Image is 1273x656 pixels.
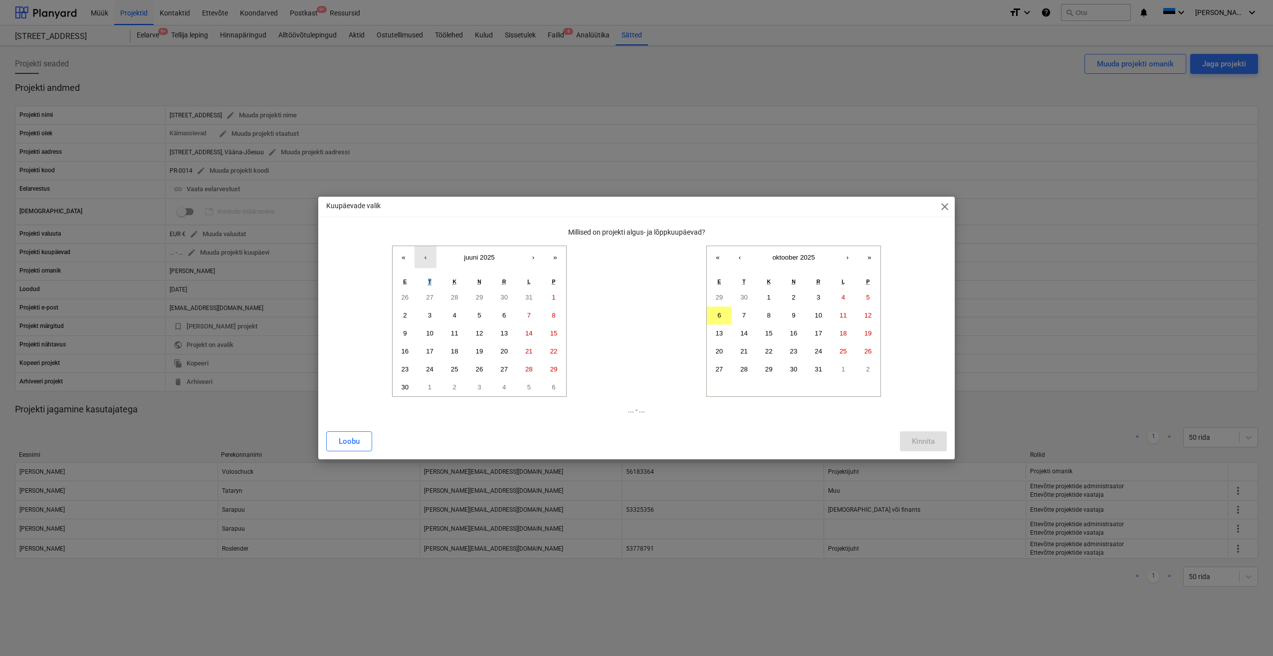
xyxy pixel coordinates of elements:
abbr: 14. juuni 2025 [525,329,533,337]
abbr: 26. juuni 2025 [476,365,483,373]
abbr: 14. oktoober 2025 [740,329,748,337]
button: 10. juuni 2025 [418,325,442,342]
abbr: 5. juuni 2025 [477,312,481,319]
abbr: 24. oktoober 2025 [815,347,822,355]
button: 2. november 2025 [855,360,880,378]
button: » [858,246,880,268]
button: 22. oktoober 2025 [756,342,781,360]
button: » [544,246,566,268]
button: « [707,246,729,268]
abbr: 6. juuni 2025 [502,312,506,319]
button: 27. oktoober 2025 [707,360,732,378]
abbr: laupäev [842,279,845,285]
button: 28. juuni 2025 [517,360,542,378]
abbr: 30. oktoober 2025 [790,365,798,373]
button: 30. juuni 2025 [393,378,418,396]
abbr: 10. juuni 2025 [426,329,433,337]
abbr: teisipäev [742,279,745,285]
abbr: 2. juuni 2025 [403,312,407,319]
abbr: 12. oktoober 2025 [864,312,872,319]
abbr: esmaspäev [403,279,407,285]
abbr: 29. oktoober 2025 [765,365,773,373]
abbr: 24. juuni 2025 [426,365,433,373]
abbr: 3. juuni 2025 [428,312,431,319]
button: 26. juuni 2025 [467,360,492,378]
abbr: 27. mai 2025 [426,294,433,301]
button: 1. oktoober 2025 [756,289,781,307]
abbr: kolmapäev [452,279,456,285]
button: 3. juuli 2025 [467,378,492,396]
abbr: 6. oktoober 2025 [717,312,721,319]
abbr: 3. oktoober 2025 [817,294,820,301]
button: « [393,246,415,268]
button: 13. oktoober 2025 [707,325,732,342]
button: › [522,246,544,268]
abbr: laupäev [527,279,530,285]
abbr: 27. juuni 2025 [500,365,508,373]
abbr: 22. juuni 2025 [550,347,558,355]
button: 23. oktoober 2025 [781,342,806,360]
abbr: 5. oktoober 2025 [866,294,869,301]
button: 3. juuni 2025 [418,307,442,325]
abbr: 9. juuni 2025 [403,329,407,337]
button: 4. juuli 2025 [492,378,517,396]
abbr: 27. oktoober 2025 [715,365,723,373]
abbr: 1. juuni 2025 [552,294,555,301]
button: 16. oktoober 2025 [781,325,806,342]
button: ‹ [729,246,751,268]
button: 2. oktoober 2025 [781,289,806,307]
button: 2. juuli 2025 [442,378,467,396]
span: juuni 2025 [464,254,495,261]
abbr: 25. oktoober 2025 [840,347,847,355]
button: 4. juuni 2025 [442,307,467,325]
abbr: 11. oktoober 2025 [840,312,847,319]
abbr: 20. oktoober 2025 [715,347,723,355]
button: 31. mai 2025 [517,289,542,307]
abbr: 29. september 2025 [715,294,723,301]
abbr: 1. juuli 2025 [428,383,431,391]
button: Loobu [326,431,372,451]
abbr: 2. november 2025 [866,365,869,373]
button: 12. juuni 2025 [467,325,492,342]
p: Millised on projekti algus- ja lõppkuupäevad? [326,227,947,238]
button: 20. juuni 2025 [492,342,517,360]
button: 9. oktoober 2025 [781,307,806,325]
button: 16. juuni 2025 [393,342,418,360]
abbr: 17. oktoober 2025 [815,329,822,337]
abbr: esmaspäev [717,279,721,285]
abbr: pühapäev [866,279,870,285]
abbr: 22. oktoober 2025 [765,347,773,355]
button: 6. juuli 2025 [541,378,566,396]
button: 12. oktoober 2025 [855,307,880,325]
abbr: 30. september 2025 [740,294,748,301]
button: 4. oktoober 2025 [831,289,856,307]
span: close [939,201,951,213]
button: › [837,246,858,268]
button: 26. oktoober 2025 [855,342,880,360]
button: 8. oktoober 2025 [756,307,781,325]
abbr: 26. oktoober 2025 [864,347,872,355]
abbr: 18. juuni 2025 [451,347,458,355]
button: 30. mai 2025 [492,289,517,307]
abbr: 1. november 2025 [842,365,845,373]
abbr: 28. mai 2025 [451,294,458,301]
p: Kuupäevade valik [326,201,381,211]
abbr: 29. mai 2025 [476,294,483,301]
button: juuni 2025 [436,246,522,268]
abbr: 2. juuli 2025 [453,383,456,391]
abbr: 15. oktoober 2025 [765,329,773,337]
button: 17. juuni 2025 [418,342,442,360]
abbr: 6. juuli 2025 [552,383,555,391]
button: 18. oktoober 2025 [831,325,856,342]
button: 31. oktoober 2025 [806,360,831,378]
button: 29. mai 2025 [467,289,492,307]
button: 22. juuni 2025 [541,342,566,360]
abbr: 10. oktoober 2025 [815,312,822,319]
abbr: 4. oktoober 2025 [842,294,845,301]
abbr: 15. juuni 2025 [550,329,558,337]
abbr: 16. oktoober 2025 [790,329,798,337]
button: ‹ [415,246,436,268]
button: 7. oktoober 2025 [732,307,757,325]
button: 26. mai 2025 [393,289,418,307]
div: Loobu [339,435,360,448]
